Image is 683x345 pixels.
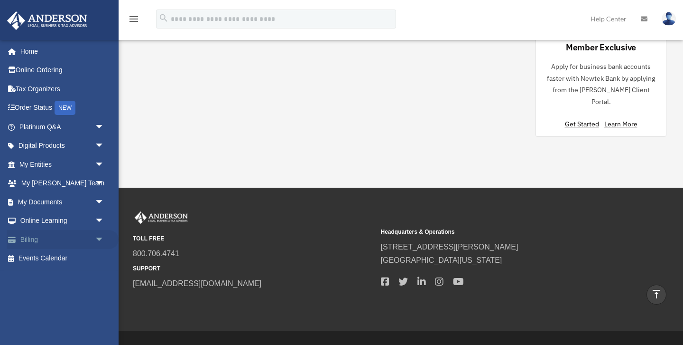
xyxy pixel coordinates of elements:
a: [STREET_ADDRESS][PERSON_NAME] [381,243,518,251]
a: My Documentsarrow_drop_down [7,192,119,211]
div: NEW [55,101,75,115]
a: [GEOGRAPHIC_DATA][US_STATE] [381,256,502,264]
small: Headquarters & Operations [381,227,622,237]
span: arrow_drop_down [95,136,114,156]
span: arrow_drop_down [95,155,114,174]
span: arrow_drop_down [95,230,114,249]
a: Order StatusNEW [7,98,119,118]
a: 800.706.4741 [133,249,179,258]
span: arrow_drop_down [95,192,114,212]
a: My [PERSON_NAME] Teamarrow_drop_down [7,174,119,193]
img: Anderson Advisors Platinum Portal [4,11,90,30]
small: SUPPORT [133,264,374,274]
span: arrow_drop_down [95,174,114,193]
a: My Entitiesarrow_drop_down [7,155,119,174]
a: Platinum Q&Aarrow_drop_down [7,117,119,136]
a: [EMAIL_ADDRESS][DOMAIN_NAME] [133,279,261,287]
p: Apply for business bank accounts faster with Newtek Bank by applying from the [PERSON_NAME] Clien... [544,61,658,107]
a: Get Started [565,120,603,128]
a: Digital Productsarrow_drop_down [7,136,119,155]
img: Anderson Advisors Platinum Portal [133,211,190,224]
span: arrow_drop_down [95,211,114,231]
a: Learn More [604,120,637,128]
i: menu [128,13,139,25]
a: Online Ordering [7,61,119,80]
a: Events Calendar [7,249,119,268]
div: Member Exclusive [566,41,636,53]
img: User Pic [662,12,676,26]
i: vertical_align_top [651,288,662,300]
a: Online Learningarrow_drop_down [7,211,119,230]
i: search [158,13,169,23]
a: Billingarrow_drop_down [7,230,119,249]
a: Home [7,42,114,61]
a: vertical_align_top [646,285,666,305]
span: arrow_drop_down [95,117,114,137]
a: Tax Organizers [7,79,119,98]
a: menu [128,17,139,25]
small: TOLL FREE [133,234,374,244]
